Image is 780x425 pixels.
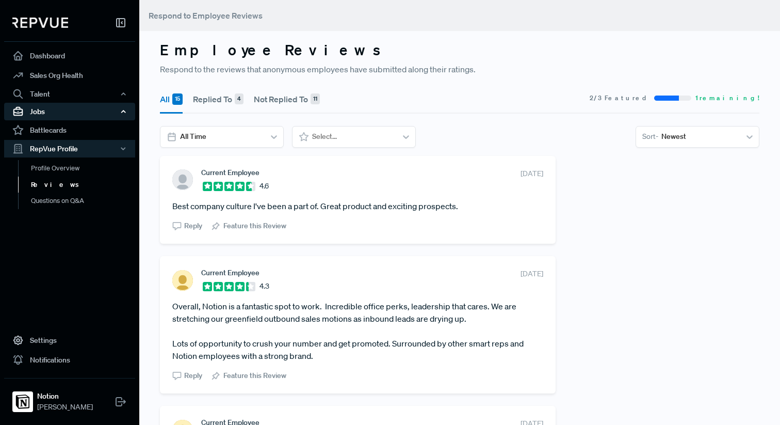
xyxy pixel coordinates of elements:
img: Notion [14,393,31,410]
a: Questions on Q&A [18,193,149,209]
span: 4.6 [259,181,269,192]
a: NotionNotion[PERSON_NAME] [4,378,135,417]
span: Respond to Employee Reviews [149,10,263,21]
img: RepVue [12,18,68,28]
span: Reply [184,221,202,231]
button: Replied To 4 [193,85,243,114]
span: Current Employee [201,168,259,177]
button: RepVue Profile [4,140,135,158]
button: Talent [4,85,135,103]
strong: Notion [37,391,93,402]
span: Feature this Review [223,370,286,381]
span: 2 / 3 Featured [590,93,650,103]
a: Profile Overview [18,160,149,177]
a: Reviews [18,177,149,193]
span: 1 remaining! [695,93,759,103]
button: Jobs [4,103,135,120]
a: Battlecards [4,120,135,140]
span: Current Employee [201,269,259,277]
span: 4.3 [259,281,269,292]
div: 4 [235,93,243,105]
span: Feature this Review [223,221,286,231]
button: Not Replied To 11 [254,85,320,114]
a: Dashboard [4,46,135,66]
span: Reply [184,370,202,381]
article: Best company culture I've been a part of. Great product and exciting prospects. [172,200,543,212]
div: 15 [172,93,183,105]
span: Sort - [642,131,658,142]
button: All 15 [160,85,183,114]
a: Settings [4,330,135,350]
a: Sales Org Health [4,66,135,85]
a: Notifications [4,350,135,370]
p: Respond to the reviews that anonymous employees have submitted along their ratings. [160,63,759,75]
span: [DATE] [521,269,543,279]
span: [DATE] [521,168,543,179]
h3: Employee Reviews [160,41,759,59]
div: 11 [311,93,320,105]
article: Overall, Notion is a fantastic spot to work. Incredible office perks, leadership that cares. We a... [172,300,543,362]
span: [PERSON_NAME] [37,402,93,413]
